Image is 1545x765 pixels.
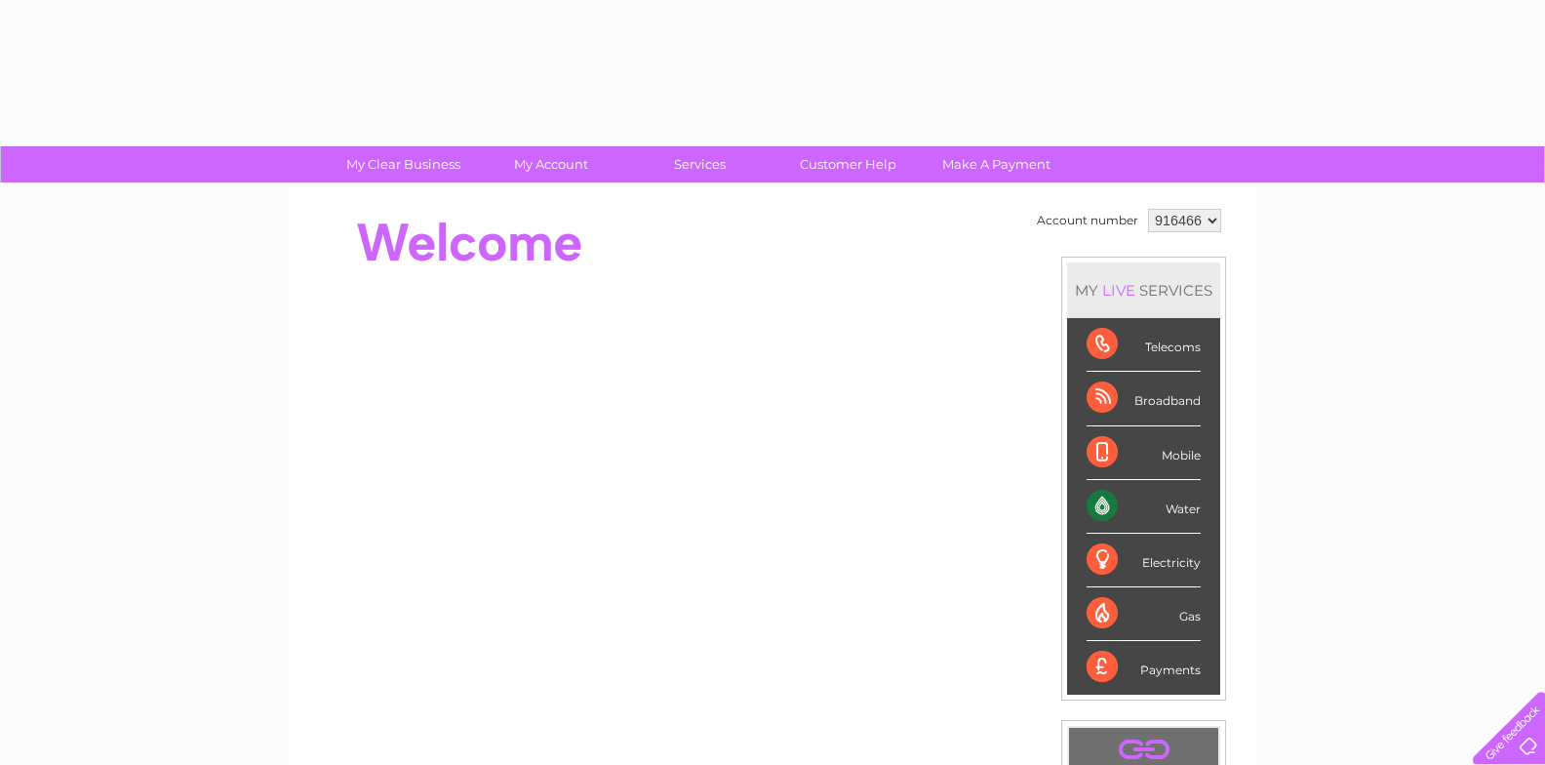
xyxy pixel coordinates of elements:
div: Mobile [1087,426,1201,480]
td: Account number [1032,204,1143,237]
div: Water [1087,480,1201,534]
div: Payments [1087,641,1201,694]
a: Services [619,146,780,182]
a: My Clear Business [323,146,484,182]
div: Telecoms [1087,318,1201,372]
a: My Account [471,146,632,182]
div: Electricity [1087,534,1201,587]
div: MY SERVICES [1067,262,1220,318]
div: Broadband [1087,372,1201,425]
div: LIVE [1098,281,1139,300]
div: Gas [1087,587,1201,641]
a: Customer Help [768,146,929,182]
a: Make A Payment [916,146,1077,182]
